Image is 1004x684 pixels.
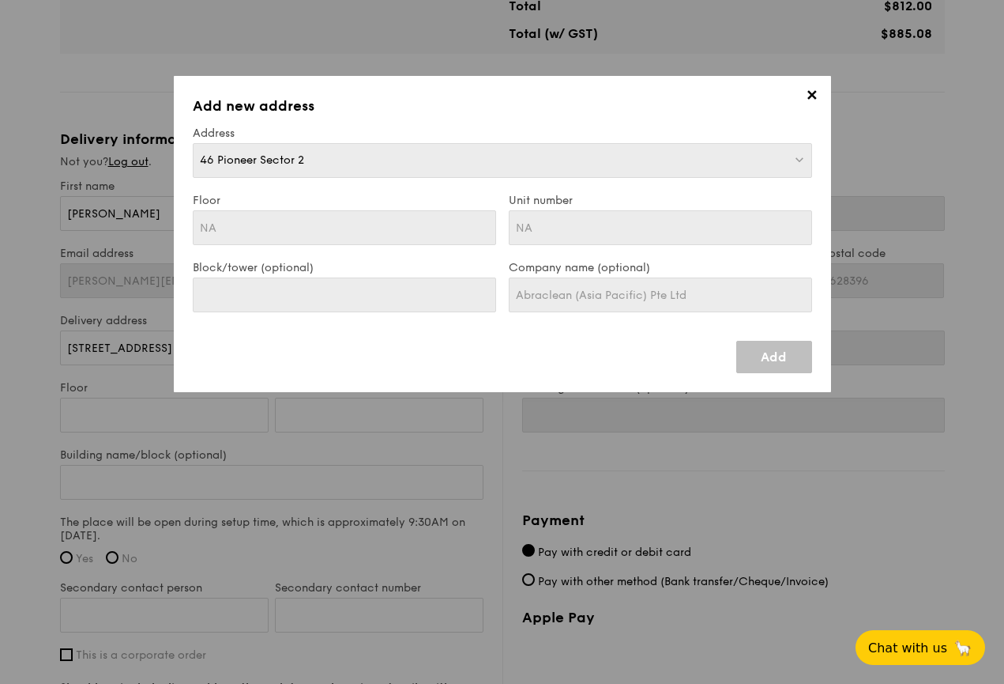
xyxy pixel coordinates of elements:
[193,194,496,207] label: Floor
[200,153,304,167] span: 46 Pioneer Sector 2
[193,127,812,140] label: Address
[794,153,805,165] img: icon-dropdown.fa26e9f9.svg
[736,341,812,373] a: Add
[509,261,812,274] label: Company name (optional)
[193,95,812,117] h3: Add new address
[953,639,972,657] span: 🦙
[801,87,823,109] span: ✕
[193,261,496,274] label: Block/tower (optional)
[855,630,985,665] button: Chat with us🦙
[509,194,812,207] label: Unit number
[868,641,947,656] span: Chat with us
